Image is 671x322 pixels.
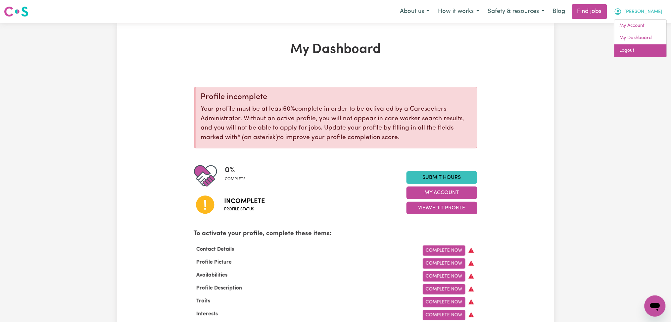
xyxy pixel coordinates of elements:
[224,206,265,212] span: Profile status
[194,311,221,317] span: Interests
[645,295,666,317] iframe: Button to launch messaging window
[201,105,472,143] p: Your profile must be at least complete in order to be activated by a Careseekers Administrator. W...
[614,32,667,44] a: My Dashboard
[434,5,484,19] button: How it works
[194,42,477,58] h1: My Dashboard
[614,44,667,57] a: Logout
[238,134,278,141] span: an asterisk
[194,247,237,252] span: Contact Details
[225,164,246,176] span: 0 %
[423,258,465,269] a: Complete Now
[194,229,477,239] p: To activate your profile, complete these items:
[407,171,477,184] a: Submit Hours
[225,164,251,188] div: Profile completeness: 0%
[614,19,667,57] div: My Account
[423,284,465,295] a: Complete Now
[614,20,667,32] a: My Account
[194,286,245,291] span: Profile Description
[194,298,213,304] span: Traits
[224,196,265,206] span: Incomplete
[407,202,477,214] button: View/Edit Profile
[423,310,465,320] a: Complete Now
[423,297,465,307] a: Complete Now
[4,6,28,18] img: Careseekers logo
[283,106,295,112] u: 60%
[225,176,246,182] span: complete
[194,260,235,265] span: Profile Picture
[201,92,472,102] div: Profile incomplete
[572,4,607,19] a: Find jobs
[396,5,434,19] button: About us
[423,245,465,256] a: Complete Now
[4,4,28,19] a: Careseekers logo
[423,271,465,282] a: Complete Now
[484,5,549,19] button: Safety & resources
[625,8,663,16] span: [PERSON_NAME]
[610,5,667,19] button: My Account
[194,273,230,278] span: Availabilities
[407,187,477,199] button: My Account
[549,4,569,19] a: Blog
